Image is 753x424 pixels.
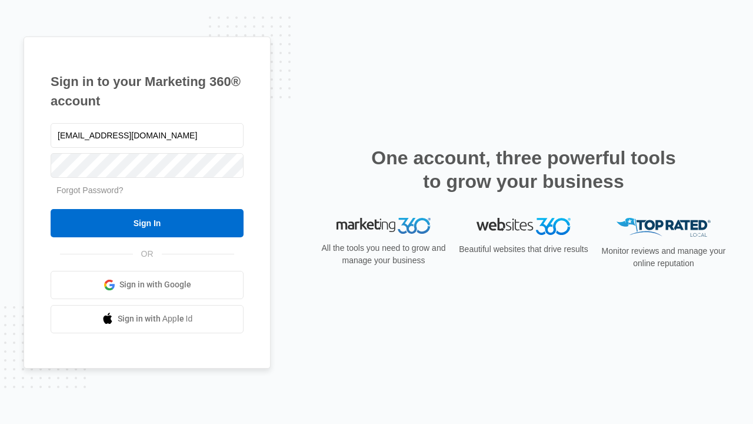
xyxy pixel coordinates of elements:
[133,248,162,260] span: OR
[51,72,244,111] h1: Sign in to your Marketing 360® account
[336,218,431,234] img: Marketing 360
[51,209,244,237] input: Sign In
[51,271,244,299] a: Sign in with Google
[477,218,571,235] img: Websites 360
[318,242,449,267] p: All the tools you need to grow and manage your business
[119,279,191,291] span: Sign in with Google
[368,146,679,193] h2: One account, three powerful tools to grow your business
[617,218,711,237] img: Top Rated Local
[51,305,244,333] a: Sign in with Apple Id
[56,185,124,195] a: Forgot Password?
[458,243,589,256] p: Beautiful websites that drive results
[51,123,244,148] input: Email
[598,245,729,270] p: Monitor reviews and manage your online reputation
[118,313,193,325] span: Sign in with Apple Id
